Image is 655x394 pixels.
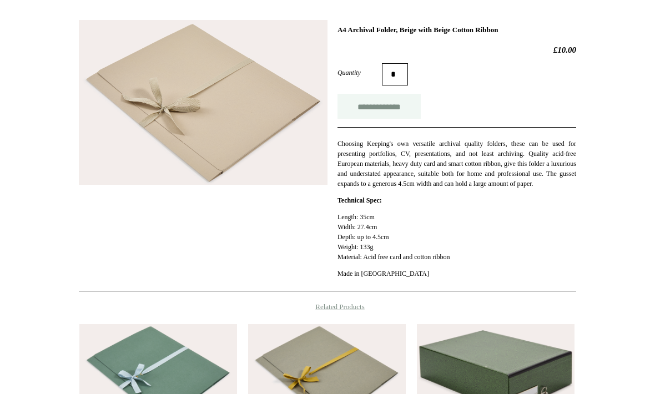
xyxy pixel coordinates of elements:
img: A4 Archival Folder, Beige with Beige Cotton Ribbon [79,21,327,186]
h2: £10.00 [337,46,576,55]
p: Length: 35cm Width: 27.4cm Depth: up to 4.5cm Weight: 133g Material: Acid free card and cotton ri... [337,213,576,262]
p: Choosing Keeping's own versatile archival quality folders, these can be used for presenting portf... [337,139,576,189]
strong: Technical Spec: [337,197,382,205]
label: Quantity [337,68,382,78]
h1: A4 Archival Folder, Beige with Beige Cotton Ribbon [337,26,576,35]
p: Made in [GEOGRAPHIC_DATA] [337,269,576,279]
h4: Related Products [50,303,605,312]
